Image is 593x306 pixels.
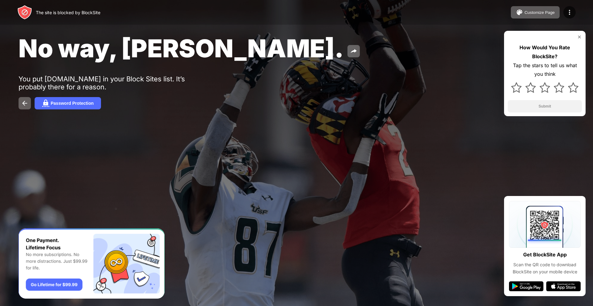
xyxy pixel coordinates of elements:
[546,281,581,291] img: app-store.svg
[35,97,101,109] button: Password Protection
[523,250,567,259] div: Get BlockSite App
[568,82,578,93] img: star.svg
[566,9,573,16] img: menu-icon.svg
[509,261,581,275] div: Scan the QR code to download BlockSite on your mobile device
[350,47,357,55] img: share.svg
[511,6,560,18] button: Customize Page
[509,281,544,291] img: google-play.svg
[19,33,344,63] span: No way, [PERSON_NAME].
[51,101,94,106] div: Password Protection
[17,5,32,20] img: header-logo.svg
[577,35,582,39] img: rate-us-close.svg
[525,82,536,93] img: star.svg
[511,82,522,93] img: star.svg
[508,43,582,61] div: How Would You Rate BlockSite?
[516,9,523,16] img: pallet.svg
[540,82,550,93] img: star.svg
[509,201,581,248] img: qrcode.svg
[19,228,165,299] iframe: Banner
[508,100,582,112] button: Submit
[42,100,49,107] img: password.svg
[524,10,555,15] div: Customize Page
[19,75,209,91] div: You put [DOMAIN_NAME] in your Block Sites list. It’s probably there for a reason.
[554,82,564,93] img: star.svg
[36,10,100,15] div: The site is blocked by BlockSite
[508,61,582,79] div: Tap the stars to tell us what you think
[21,100,28,107] img: back.svg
